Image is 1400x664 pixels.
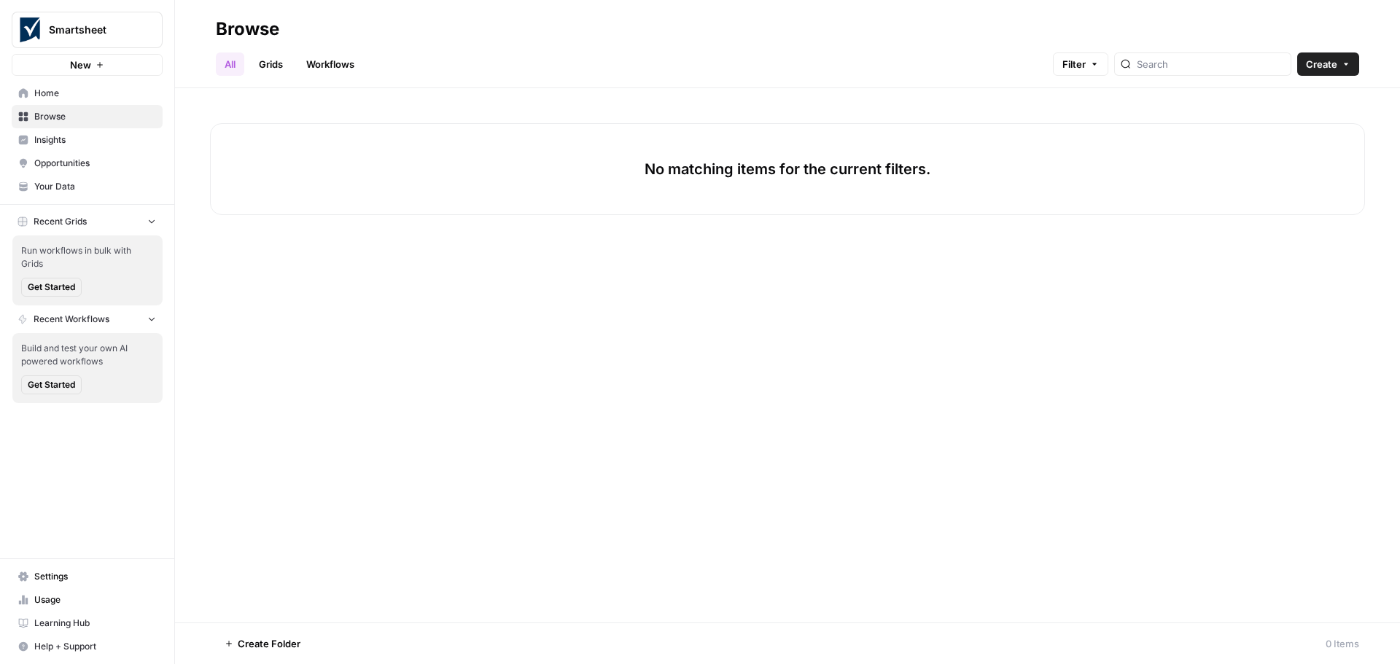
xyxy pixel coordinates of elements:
[12,175,163,198] a: Your Data
[1137,57,1285,71] input: Search
[12,152,163,175] a: Opportunities
[34,157,156,170] span: Opportunities
[12,612,163,635] a: Learning Hub
[12,54,163,76] button: New
[49,23,137,37] span: Smartsheet
[12,12,163,48] button: Workspace: Smartsheet
[12,588,163,612] a: Usage
[238,636,300,651] span: Create Folder
[34,180,156,193] span: Your Data
[34,617,156,630] span: Learning Hub
[34,313,109,326] span: Recent Workflows
[28,378,75,391] span: Get Started
[21,278,82,297] button: Get Started
[34,215,87,228] span: Recent Grids
[1062,57,1086,71] span: Filter
[34,110,156,123] span: Browse
[34,570,156,583] span: Settings
[34,640,156,653] span: Help + Support
[12,105,163,128] a: Browse
[297,52,363,76] a: Workflows
[216,52,244,76] a: All
[216,632,309,655] button: Create Folder
[12,565,163,588] a: Settings
[17,17,43,43] img: Smartsheet Logo
[1326,636,1359,651] div: 0 Items
[1306,57,1337,71] span: Create
[12,308,163,330] button: Recent Workflows
[28,281,75,294] span: Get Started
[34,593,156,606] span: Usage
[21,375,82,394] button: Get Started
[250,52,292,76] a: Grids
[12,211,163,233] button: Recent Grids
[216,17,279,41] div: Browse
[21,342,154,368] span: Build and test your own AI powered workflows
[12,635,163,658] button: Help + Support
[12,82,163,105] a: Home
[70,58,91,72] span: New
[645,159,930,179] p: No matching items for the current filters.
[1297,52,1359,76] button: Create
[1053,52,1108,76] button: Filter
[34,133,156,147] span: Insights
[12,128,163,152] a: Insights
[21,244,154,270] span: Run workflows in bulk with Grids
[34,87,156,100] span: Home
